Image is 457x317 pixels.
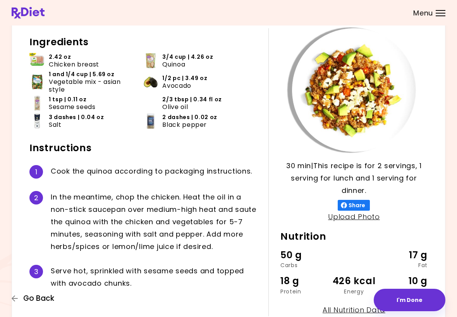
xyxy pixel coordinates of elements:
[162,61,185,68] span: Quinoa
[162,114,217,121] span: 2 dashes | 0.02 oz
[280,289,330,294] div: Protein
[12,7,45,19] img: RxDiet
[378,262,428,268] div: Fat
[23,294,54,303] span: Go Back
[51,265,257,290] div: S e r v e h o t , s p r i n k l e d w i t h s e s a m e s e e d s a n d t o p p e d w i t h a v o...
[29,265,43,278] div: 3
[378,289,428,294] div: Fiber
[338,200,370,211] button: Share
[162,103,188,111] span: Olive oil
[280,248,330,262] div: 50 g
[51,191,257,252] div: I n t h e m e a n t i m e , c h o p t h e c h i c k e n . H e a t t h e o i l i n a n o n - s t i...
[328,212,380,222] a: Upload Photo
[378,248,428,262] div: 17 g
[162,121,207,128] span: Black pepper
[49,61,99,68] span: Chicken breast
[413,10,433,17] span: Menu
[49,96,87,103] span: 1 tsp | 0.11 oz
[280,262,330,268] div: Carbs
[330,274,379,288] div: 426 kcal
[330,289,379,294] div: Energy
[280,160,428,197] p: 30 min | This recipe is for 2 servings, 1 serving for lunch and 1 serving for dinner.
[29,142,257,154] h2: Instructions
[49,71,115,78] span: 1 and 1/4 cup | 5.69 oz
[49,114,104,121] span: 3 dashes | 0.04 oz
[51,165,257,179] div: C o o k t h e q u i n o a a c c o r d i n g t o p a c k a g i n g i n s t r u c t i o n s .
[29,191,43,205] div: 2
[49,53,71,61] span: 2.42 oz
[49,121,62,128] span: Salt
[49,103,96,111] span: Sesame seeds
[29,165,43,179] div: 1
[378,274,428,288] div: 10 g
[374,289,445,311] button: I'm Done
[162,82,191,89] span: Avocado
[323,305,385,315] a: All Nutrition Data
[280,274,330,288] div: 18 g
[347,202,367,208] span: Share
[280,230,428,243] h2: Nutrition
[29,36,257,48] h2: Ingredients
[162,53,213,61] span: 3/4 cup | 4.26 oz
[162,75,207,82] span: 1/2 pc | 3.49 oz
[162,96,222,103] span: 2/3 tbsp | 0.34 fl oz
[49,78,132,93] span: Vegetable mix - asian style
[12,294,58,303] button: Go Back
